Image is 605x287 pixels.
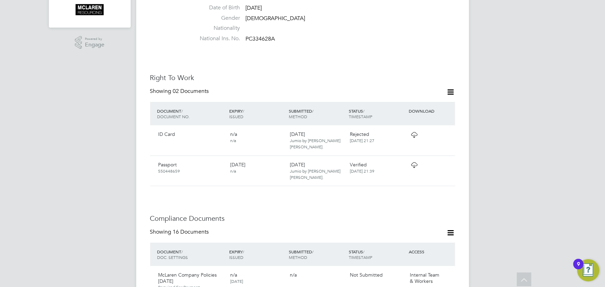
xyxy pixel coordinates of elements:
[85,42,104,48] span: Engage
[350,168,374,174] span: [DATE] 21:39
[243,249,244,254] span: /
[150,88,210,95] div: Showing
[410,272,439,284] span: Internal Team & Workers
[349,254,372,260] span: TIMESTAMP
[229,254,243,260] span: ISSUED
[150,228,210,236] div: Showing
[173,228,209,235] span: 16 Documents
[227,159,287,177] div: [DATE]
[577,259,599,281] button: Open Resource Center, 9 new notifications
[363,108,364,114] span: /
[577,264,580,273] div: 9
[229,114,243,119] span: ISSUED
[350,131,369,137] span: Rejected
[230,278,243,284] span: [DATE]
[156,245,227,263] div: DOCUMENT
[289,114,308,119] span: METHOD
[182,108,183,114] span: /
[230,272,237,278] span: n/a
[290,138,341,149] span: Jumio by [PERSON_NAME] [PERSON_NAME].
[246,35,275,42] span: PC334628A
[246,15,305,22] span: [DEMOGRAPHIC_DATA]
[192,15,240,22] label: Gender
[312,249,314,254] span: /
[287,245,347,263] div: SUBMITTED
[158,168,180,174] span: 550448659
[246,5,262,11] span: [DATE]
[350,138,374,143] span: [DATE] 21:27
[157,254,188,260] span: DOC. SETTINGS
[57,4,122,15] a: Go to home page
[156,128,227,140] div: ID Card
[150,73,455,82] h3: Right To Work
[407,105,455,117] div: DOWNLOAD
[158,272,217,284] span: McLaren Company Policies [DATE]
[192,4,240,11] label: Date of Birth
[75,36,104,49] a: Powered byEngage
[230,168,236,174] span: n/a
[156,105,227,123] div: DOCUMENT
[290,272,297,278] span: n/a
[350,272,383,278] span: Not Submitted
[363,249,364,254] span: /
[192,35,240,42] label: National Ins. No.
[347,245,407,263] div: STATUS
[243,108,244,114] span: /
[227,105,287,123] div: EXPIRY
[347,105,407,123] div: STATUS
[407,245,455,258] div: ACCESS
[289,254,308,260] span: METHOD
[227,245,287,263] div: EXPIRY
[173,88,209,95] span: 02 Documents
[287,105,347,123] div: SUBMITTED
[192,25,240,32] label: Nationality
[350,162,367,168] span: Verified
[76,4,104,15] img: mclaren-logo-retina.png
[156,159,227,177] div: Passport
[182,249,183,254] span: /
[230,138,236,143] span: n/a
[287,128,347,153] div: [DATE]
[85,36,104,42] span: Powered by
[349,114,372,119] span: TIMESTAMP
[150,214,455,223] h3: Compliance Documents
[287,159,347,183] div: [DATE]
[312,108,314,114] span: /
[290,168,341,180] span: Jumio by [PERSON_NAME] [PERSON_NAME].
[227,128,287,146] div: n/a
[157,114,190,119] span: DOCUMENT NO.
